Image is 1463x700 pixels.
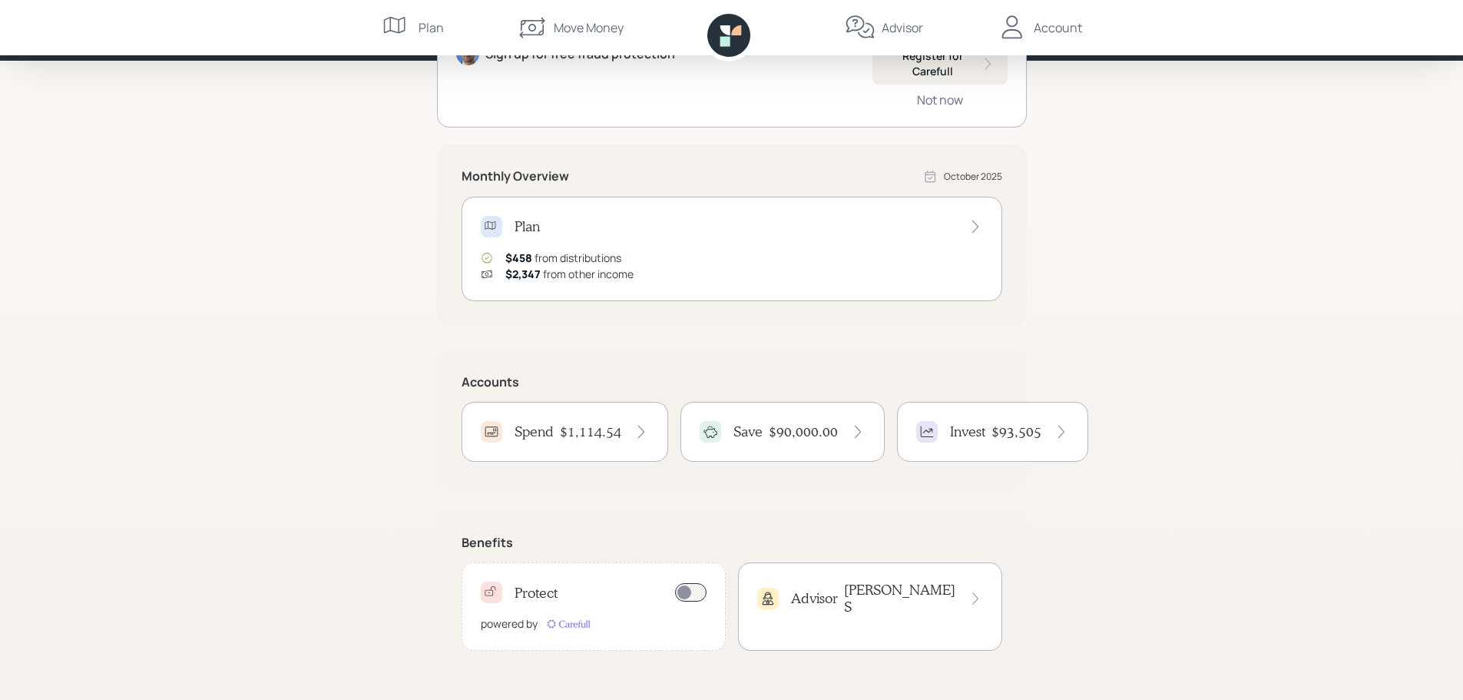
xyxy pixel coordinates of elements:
[991,423,1041,440] h4: $93,505
[1034,18,1082,37] div: Account
[505,266,634,282] div: from other income
[419,18,444,37] div: Plan
[882,18,923,37] div: Advisor
[505,250,532,265] span: $458
[944,170,1002,184] div: October 2025
[560,423,621,440] h4: $1,114.54
[515,423,554,440] h4: Spend
[769,423,838,440] h4: $90,000.00
[515,585,558,602] h4: Protect
[791,590,838,607] h4: Advisor
[462,169,569,184] h5: Monthly Overview
[950,423,985,440] h4: Invest
[481,615,538,632] div: powered by
[844,582,957,615] h4: [PERSON_NAME] S
[554,18,624,37] div: Move Money
[462,375,1002,390] h5: Accounts
[733,423,763,440] h4: Save
[917,91,963,108] div: Not now
[505,250,621,266] div: from distributions
[872,42,1008,85] button: Register for Carefull
[544,616,593,632] img: carefull-M2HCGCDH.digested.png
[885,48,995,78] div: Register for Carefull
[515,218,540,235] h4: Plan
[462,536,1002,550] h5: Benefits
[505,267,541,281] span: $2,347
